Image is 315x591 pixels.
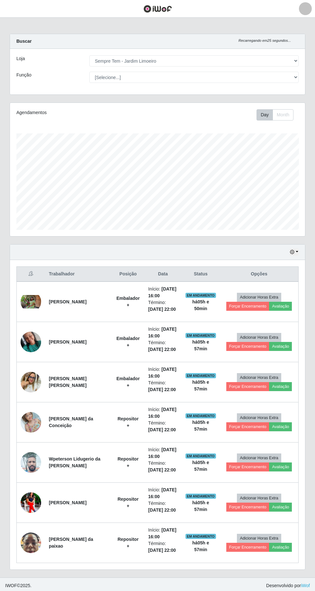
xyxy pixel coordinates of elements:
[226,503,269,512] button: Forçar Encerramento
[148,420,178,433] li: Término:
[239,39,291,42] i: Recarregando em 25 segundos...
[237,453,281,462] button: Adicionar Horas Extra
[148,307,176,312] time: [DATE] 22:00
[185,453,216,459] span: EM ANDAMENTO
[192,420,209,432] strong: há 05 h e 57 min
[185,373,216,378] span: EM ANDAMENTO
[148,406,178,420] li: Início:
[5,582,32,589] span: © 2025 .
[148,299,178,313] li: Término:
[185,413,216,418] span: EM ANDAMENTO
[148,467,176,472] time: [DATE] 22:00
[148,347,176,352] time: [DATE] 22:00
[237,293,281,302] button: Adicionar Horas Extra
[45,267,112,282] th: Trabalhador
[237,413,281,422] button: Adicionar Horas Extra
[5,583,17,588] span: IWOF
[148,407,176,419] time: [DATE] 16:00
[226,422,269,431] button: Forçar Encerramento
[16,55,25,62] label: Loja
[148,507,176,513] time: [DATE] 22:00
[148,548,176,553] time: [DATE] 22:00
[226,462,269,471] button: Forçar Encerramento
[116,296,139,308] strong: Embalador +
[273,109,293,121] button: Month
[148,286,178,299] li: Início:
[269,543,292,552] button: Avaliação
[49,416,93,428] strong: [PERSON_NAME] da Conceição
[16,72,32,78] label: Função
[118,416,139,428] strong: Repositor +
[237,494,281,503] button: Adicionar Horas Extra
[148,446,178,460] li: Início:
[226,382,269,391] button: Forçar Encerramento
[118,456,139,468] strong: Repositor +
[148,527,176,539] time: [DATE] 16:00
[148,487,178,500] li: Início:
[148,540,178,554] li: Término:
[185,293,216,298] span: EM ANDAMENTO
[237,534,281,543] button: Adicionar Horas Extra
[21,408,41,436] img: 1744720171355.jpeg
[118,537,139,549] strong: Repositor +
[148,460,178,473] li: Término:
[21,449,41,476] img: 1746027724956.jpeg
[269,462,292,471] button: Avaliação
[148,326,178,339] li: Início:
[148,367,176,379] time: [DATE] 16:00
[185,494,216,499] span: EM ANDAMENTO
[226,302,269,311] button: Forçar Encerramento
[116,336,139,348] strong: Embalador +
[182,267,220,282] th: Status
[192,540,209,552] strong: há 05 h e 57 min
[226,342,269,351] button: Forçar Encerramento
[192,299,209,311] strong: há 05 h e 50 min
[21,328,41,355] img: 1755991317479.jpeg
[148,427,176,432] time: [DATE] 22:00
[116,376,139,388] strong: Embalador +
[49,537,93,549] strong: [PERSON_NAME] da paixao
[148,500,178,514] li: Término:
[148,339,178,353] li: Término:
[185,534,216,539] span: EM ANDAMENTO
[269,342,292,351] button: Avaliação
[21,295,41,309] img: 1752894382352.jpeg
[148,286,176,298] time: [DATE] 16:00
[237,373,281,382] button: Adicionar Horas Extra
[256,109,299,121] div: Toolbar with button groups
[148,487,176,499] time: [DATE] 16:00
[49,500,86,505] strong: [PERSON_NAME]
[192,500,209,512] strong: há 05 h e 57 min
[21,372,41,392] img: 1755998859963.jpeg
[192,339,209,351] strong: há 05 h e 57 min
[148,327,176,338] time: [DATE] 16:00
[266,582,310,589] span: Desenvolvido por
[16,39,32,44] strong: Buscar
[256,109,273,121] button: Day
[220,267,298,282] th: Opções
[192,380,209,391] strong: há 05 h e 57 min
[49,376,86,388] strong: [PERSON_NAME] [PERSON_NAME]
[143,5,172,13] img: CoreUI Logo
[185,333,216,338] span: EM ANDAMENTO
[21,490,41,515] img: 1751311767272.jpeg
[269,302,292,311] button: Avaliação
[148,380,178,393] li: Término:
[269,503,292,512] button: Avaliação
[144,267,182,282] th: Data
[49,299,86,304] strong: [PERSON_NAME]
[192,460,209,472] strong: há 05 h e 57 min
[269,382,292,391] button: Avaliação
[148,366,178,380] li: Início:
[237,333,281,342] button: Adicionar Horas Extra
[49,339,86,345] strong: [PERSON_NAME]
[148,387,176,392] time: [DATE] 22:00
[21,529,41,556] img: 1752580683628.jpeg
[148,447,176,459] time: [DATE] 16:00
[112,267,144,282] th: Posição
[49,456,100,468] strong: Wpeterson Lidugerio da [PERSON_NAME]
[269,422,292,431] button: Avaliação
[301,583,310,588] a: iWof
[148,527,178,540] li: Início:
[226,543,269,552] button: Forçar Encerramento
